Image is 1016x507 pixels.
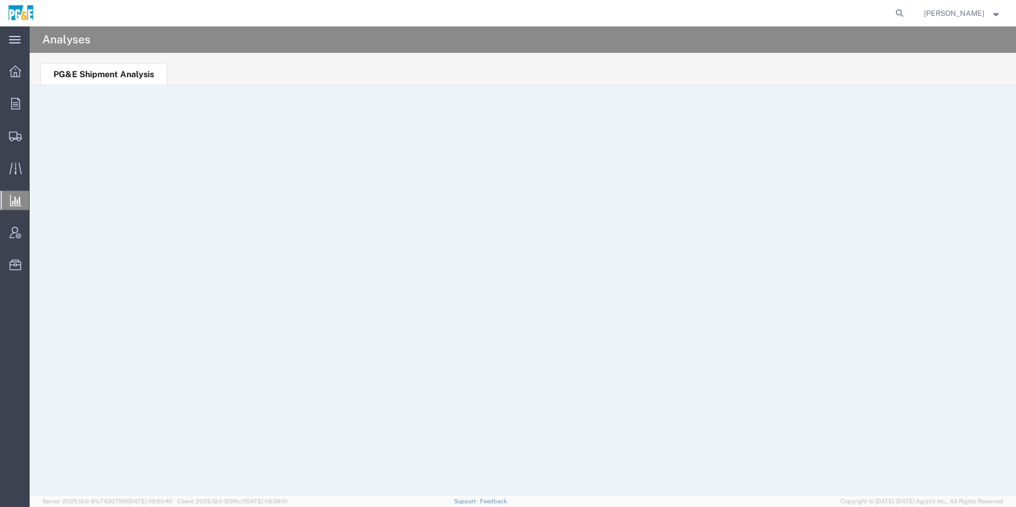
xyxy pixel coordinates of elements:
a: Feedback [480,498,507,504]
span: James Henderson [924,7,984,19]
a: Support [454,498,480,504]
span: [DATE] 09:39:01 [244,498,287,504]
span: [DATE] 09:50:40 [128,498,173,504]
span: Copyright © [DATE]-[DATE] Agistix Inc., All Rights Reserved [840,497,1003,506]
li: PG&E Shipment Analysis [40,63,167,85]
img: logo [7,5,34,21]
h4: Analyses [42,26,90,53]
span: Client: 2025.19.0-129fbcf [177,498,287,504]
span: Server: 2025.19.0-91c74307f99 [42,498,173,504]
button: [PERSON_NAME] [923,7,1002,20]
